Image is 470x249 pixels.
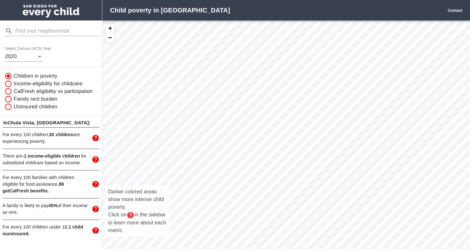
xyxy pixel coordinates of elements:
button: Zoom In [106,24,115,33]
div: A family is likely to pay45%of their income as rent. [3,198,99,220]
strong: CalFresh benefits. [3,182,64,193]
button: Zoom Out [106,33,115,42]
span: 1 child is [3,224,83,236]
span: 82 children [49,132,73,137]
span: For every 100 children under 18, [3,224,83,236]
span: 89 get [3,182,64,193]
strong: 45 % [48,203,57,208]
div: For every 100 families with children eligibile for food assistance,89 getCalFresh benefits. [3,170,99,198]
strong: uninsured. [3,224,83,236]
label: Select Census (ACS) Year [5,47,53,51]
span: For every 100 families with children eligibile for food assistance, [3,175,74,193]
div: For every 100 children under 18,1 child isuninsured. [3,220,99,241]
span: Children in poverty [14,72,57,80]
span: For every 100 children, are experiencing poverty. [3,132,80,144]
span: Family rent burden [14,95,57,103]
span: Uninsured children [14,103,57,111]
span: There are for subsidized childcare based on income. [3,153,87,165]
span: -1 income-eligible children [22,153,80,159]
div: For every 100 children,82 childrenare experiencing poverty. [3,128,99,149]
p: In Chula Vista , [GEOGRAPHIC_DATA]: [3,119,99,127]
a: Contact [448,8,462,13]
span: CalFresh eligibility vs participation [14,88,93,95]
span: Income-eligibility for childcare [14,80,82,88]
strong: Child poverty in [GEOGRAPHIC_DATA] [110,7,230,14]
p: Darker colored areas show more intense child poverty. Click on in the sidebar to learn more about... [108,188,167,234]
input: Find your neighborhood [15,26,99,36]
div: There are-1 income-eligible children for subsidized childcare based on income. [3,149,99,170]
div: 2020 [5,51,43,62]
img: San Diego for Every Child logo [23,5,79,18]
span: A family is likely to pay of their income as rent. [3,203,88,215]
